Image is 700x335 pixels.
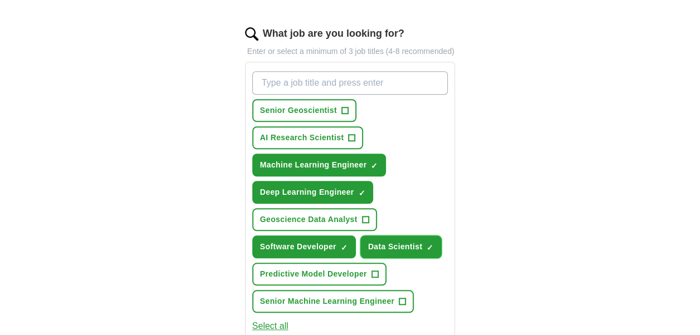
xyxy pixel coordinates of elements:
[252,71,448,95] input: Type a job title and press enter
[260,268,367,280] span: Predictive Model Developer
[260,105,337,116] span: Senior Geoscientist
[371,161,378,170] span: ✓
[252,99,356,122] button: Senior Geoscientist
[360,235,442,258] button: Data Scientist✓
[341,243,347,252] span: ✓
[358,189,365,198] span: ✓
[252,126,364,149] button: AI Research Scientist
[252,290,414,313] button: Senior Machine Learning Engineer
[252,154,386,176] button: Machine Learning Engineer✓
[260,241,336,253] span: Software Developer
[427,243,433,252] span: ✓
[252,235,356,258] button: Software Developer✓
[260,295,394,307] span: Senior Machine Learning Engineer
[245,46,456,57] p: Enter or select a minimum of 3 job titles (4-8 recommended)
[252,319,288,333] button: Select all
[260,132,344,144] span: AI Research Scientist
[263,26,404,41] label: What job are you looking for?
[260,214,358,225] span: Geoscience Data Analyst
[252,208,377,231] button: Geoscience Data Analyst
[252,181,374,204] button: Deep Learning Engineer✓
[252,263,386,285] button: Predictive Model Developer
[260,186,354,198] span: Deep Learning Engineer
[245,27,258,41] img: search.png
[260,159,367,171] span: Machine Learning Engineer
[368,241,423,253] span: Data Scientist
